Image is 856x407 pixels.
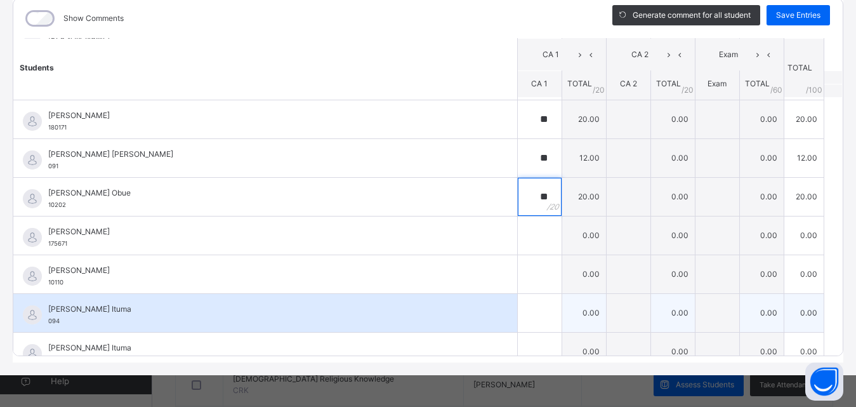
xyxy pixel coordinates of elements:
td: 20.00 [784,177,824,216]
span: Students [20,62,54,72]
td: 12.00 [784,138,824,177]
td: 0.00 [562,293,606,332]
span: [PERSON_NAME] [48,110,489,121]
span: 10110 [48,279,63,286]
td: 0.00 [562,255,606,293]
span: / 60 [770,84,782,95]
td: 0.00 [784,293,824,332]
td: 0.00 [650,255,695,293]
span: [PERSON_NAME] Ituma [48,342,489,354]
span: 10202 [48,201,66,208]
td: 20.00 [562,100,606,138]
td: 0.00 [650,138,695,177]
img: default.svg [23,150,42,170]
span: TOTAL [567,79,592,88]
td: 0.00 [650,100,695,138]
span: [PERSON_NAME] [48,265,489,276]
span: TOTAL [656,79,681,88]
span: 094 [48,317,60,324]
span: CA 1 [527,49,575,60]
span: 091 [48,163,58,170]
span: 175671 [48,240,67,247]
td: 0.00 [739,255,784,293]
td: 0.00 [562,332,606,371]
td: 20.00 [784,100,824,138]
td: 12.00 [562,138,606,177]
span: [PERSON_NAME] [PERSON_NAME] [48,149,489,160]
span: Save Entries [776,10,820,21]
span: / 20 [593,84,605,95]
button: Open asap [805,363,843,401]
span: [PERSON_NAME] Ituma [48,304,489,315]
td: 0.00 [784,255,824,293]
span: / 20 [682,84,694,95]
span: TOTAL [745,79,770,88]
td: 0.00 [739,138,784,177]
td: 0.00 [650,293,695,332]
td: 0.00 [784,216,824,255]
span: Exam [705,49,753,60]
td: 0.00 [739,332,784,371]
td: 0.00 [739,177,784,216]
span: CA 2 [616,49,664,60]
span: Exam [708,79,727,88]
label: Show Comments [63,13,124,24]
img: default.svg [23,189,42,208]
td: 0.00 [650,177,695,216]
span: 180171 [48,124,67,131]
td: 20.00 [562,177,606,216]
td: 0.00 [739,100,784,138]
span: /100 [806,84,822,95]
img: default.svg [23,267,42,286]
span: Generate comment for all student [633,10,751,21]
td: 0.00 [739,293,784,332]
span: CA 1 [531,79,548,88]
span: CA 2 [620,79,637,88]
img: default.svg [23,344,42,363]
img: default.svg [23,112,42,131]
th: TOTAL [784,38,824,97]
td: 0.00 [784,332,824,371]
td: 0.00 [650,216,695,255]
span: [PERSON_NAME] [48,226,489,237]
img: default.svg [23,305,42,324]
td: 0.00 [739,216,784,255]
td: 0.00 [650,332,695,371]
td: 0.00 [562,216,606,255]
span: [PERSON_NAME] Obue [48,187,489,199]
img: default.svg [23,228,42,247]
